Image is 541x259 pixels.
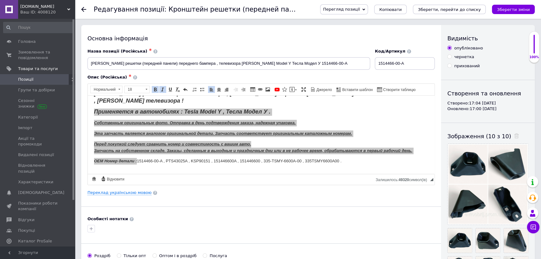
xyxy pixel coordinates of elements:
div: Повернутися назад [81,7,86,12]
a: По центру [216,86,222,93]
span: Характеристики [18,179,53,185]
span: Імпорт [18,125,32,131]
div: Послуга [210,253,227,259]
a: Вставити іконку [281,86,288,93]
span: Позиції [18,77,33,82]
span: Опис (Російська) [87,75,127,79]
div: Створення та оновлення [447,89,529,97]
div: Зображення (10 з 10) [447,132,529,140]
a: По правому краю [223,86,230,93]
a: Вставити/Редагувати посилання (Ctrl+L) [257,86,264,93]
div: Створено: 17:04 [DATE] [447,100,529,106]
div: прихований [454,63,480,69]
a: Вставити шаблон [335,86,374,93]
a: Максимізувати [300,86,307,93]
span: Замовлення та повідомлення [18,49,58,61]
em: Эта запчасть является аналогом оригинальной детали. Запчасть соответствует оригинальным каталожны... [6,35,264,40]
span: Вставити шаблон [341,87,373,93]
div: Видимість [447,34,529,42]
a: Створити таблицю [376,86,416,93]
div: 100% Якість заповнення [529,31,539,63]
a: Вставити/видалити нумерований список [191,86,198,93]
em: Перед покупкой следует сравнить номер и совместимость с вашим авто. Запчасть на собственном склад... [6,46,325,57]
a: Жирний (Ctrl+B) [152,86,159,93]
div: чернетка [454,54,474,60]
em: Собственные оригинальные фото. Отправка в день подтверждения заказа, надежная упаковка. [6,25,208,29]
span: Створити таблицю [382,87,415,93]
button: Зберегти, перейти до списку [413,5,486,14]
div: 100% [529,55,539,59]
div: Основна інформація [87,34,435,42]
div: Роздріб [94,253,111,259]
span: 18 [125,86,143,93]
span: ✱ [149,48,152,52]
span: Показники роботи компанії [18,201,58,212]
button: Зберегти зміни [492,5,535,14]
span: Відгуки [18,217,34,223]
span: Джерело [315,87,332,93]
a: Вставити повідомлення [289,86,298,93]
span: Товари та послуги [18,66,58,72]
span: Покупці [18,228,35,233]
a: Підкреслений (Ctrl+U) [167,86,174,93]
span: Код/Артикул [375,49,405,53]
span: Видалені позиції [18,152,54,158]
a: Нормальний [90,86,122,93]
span: Категорії [18,114,38,120]
span: Каталог ProSale [18,238,52,244]
a: Переклад українською мовою [87,190,151,195]
iframe: Редактор, 0198D715-3F9C-4845-BEB0-5942CFAE0371 [88,96,434,174]
span: Групи та добірки [18,87,55,93]
a: Відновити [100,175,125,182]
p: 1514466-00-A , PTS43025A , KSP90151 , 151446600A , 151446600 , 335-TSMY-6600A-00 , 335TSMY6600A00 . [6,62,340,69]
strong: OEM Номер детали : [6,63,49,68]
a: Повернути (Ctrl+Z) [182,86,189,93]
span: Применяется в автомобилях : Tesla Model Y , Тесла Модел У . [6,13,183,19]
span: Нормальний [91,86,116,93]
a: Джерело [310,86,333,93]
span: Сезонні знижки [18,98,58,109]
i: Зберегти зміни [497,7,530,12]
span: Перегляд позиції [323,7,360,12]
i: Зберегти, перейти до списку [418,7,481,12]
div: Тільки опт [124,253,146,259]
div: Кiлькiсть символiв [376,176,430,182]
input: Наприклад, H&M жіноча сукня зелена 38 розмір вечірня максі з блискітками [87,57,370,70]
span: Відновлення позицій [18,163,58,174]
span: Назва позиції (Російська) [87,49,147,53]
span: Акції та промокоди [18,136,58,147]
span: Головна [18,39,36,44]
a: Вставити/видалити маркований список [199,86,206,93]
a: По лівому краю [208,86,215,93]
a: 18 [124,86,150,93]
span: Копіювати [379,7,402,12]
a: Видалити форматування [174,86,181,93]
span: Відновити [106,177,124,182]
a: Курсив (Ctrl+I) [159,86,166,93]
div: Оптом і в роздріб [159,253,197,259]
span: [DEMOGRAPHIC_DATA] [18,190,64,196]
div: Ваш ID: 4008120 [20,9,75,15]
b: Особисті нотатки [87,216,128,221]
span: Потягніть для зміни розмірів [430,178,433,181]
a: Зробити резервну копію зараз [91,175,97,182]
a: Зменшити відступ [232,86,239,93]
span: AvtoObrij.prom.ua [20,4,67,9]
button: Копіювати [374,5,407,14]
span: 49320 [399,178,409,182]
span: ✱ [129,74,132,78]
div: Оновлено: 17:00 [DATE] [447,106,529,112]
a: Зображення [264,86,271,93]
a: Додати відео з YouTube [274,86,280,93]
button: Чат з покупцем [527,221,539,233]
div: опубліковано [454,45,483,51]
a: Збільшити відступ [240,86,247,93]
a: Таблиця [249,86,256,93]
input: Пошук [3,22,73,33]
